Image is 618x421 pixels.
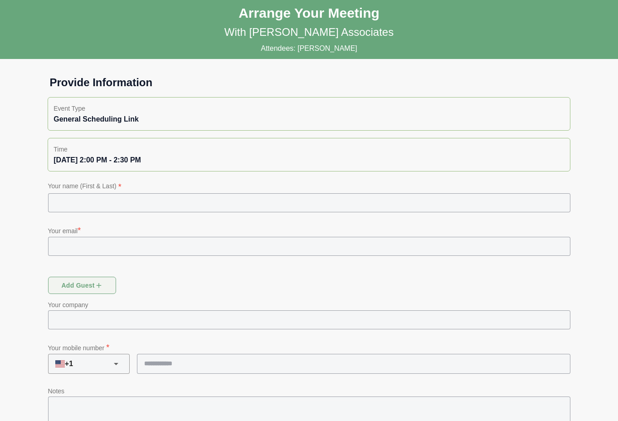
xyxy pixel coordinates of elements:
[54,155,564,166] div: [DATE] 2:00 PM - 2:30 PM
[61,277,103,294] span: Add guest
[48,277,116,294] button: Add guest
[238,5,380,21] h1: Arrange Your Meeting
[224,25,394,39] p: With [PERSON_NAME] Associates
[54,144,564,155] p: Time
[48,181,570,193] p: Your name (First & Last)
[48,224,570,237] p: Your email
[43,75,576,90] h1: Provide Information
[48,341,570,354] p: Your mobile number
[261,43,357,54] p: Attendees: [PERSON_NAME]
[48,386,570,397] p: Notes
[54,114,564,125] div: General Scheduling Link
[54,103,564,114] p: Event Type
[48,299,570,310] p: Your company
